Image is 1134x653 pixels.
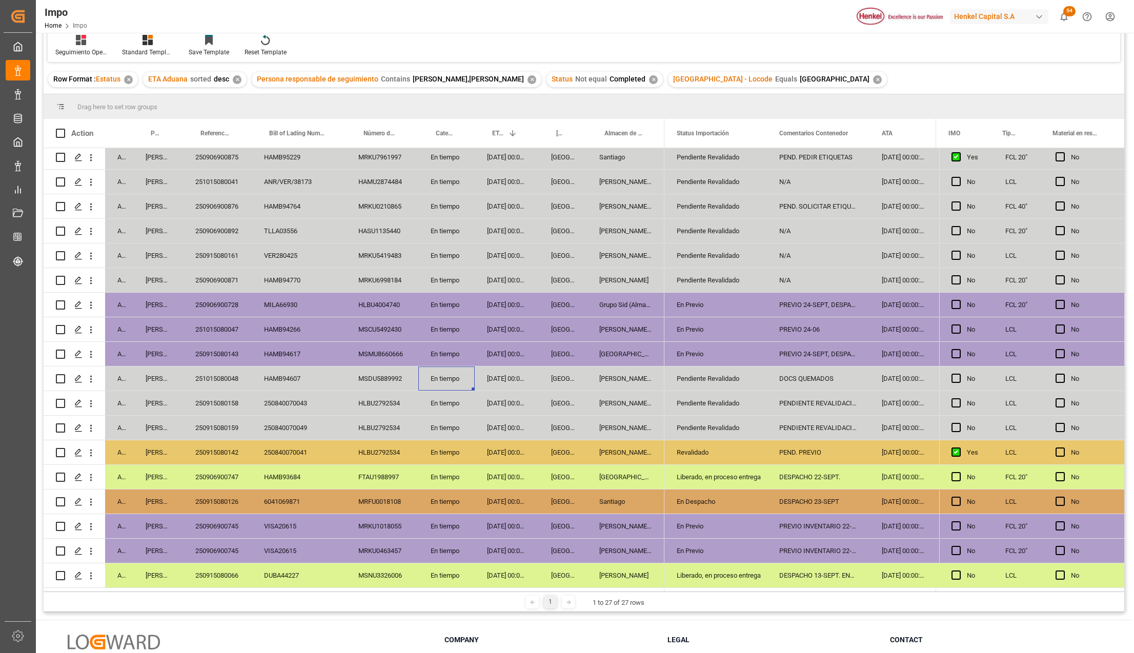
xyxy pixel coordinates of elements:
[133,514,183,538] div: [PERSON_NAME]
[381,75,410,83] span: Contains
[233,75,241,84] div: ✕
[44,170,664,194] div: Press SPACE to select this row.
[71,129,93,138] div: Action
[767,440,869,464] div: PEND. PREVIO
[800,75,869,83] span: [GEOGRAPHIC_DATA]
[418,366,475,391] div: En tiempo
[993,440,1043,464] div: LCL
[475,342,539,366] div: [DATE] 00:00:00
[587,416,664,440] div: [PERSON_NAME] Tlalnepantla
[44,440,664,465] div: Press SPACE to select this row.
[346,219,418,243] div: HASU1135440
[252,268,346,292] div: HAMB94770
[1063,6,1076,16] span: 54
[539,317,587,341] div: [GEOGRAPHIC_DATA]
[869,514,937,538] div: [DATE] 00:00:00
[587,293,664,317] div: Grupo Sid (Almacenaje y Distribucion AVIOR)
[475,243,539,268] div: [DATE] 00:00:00
[346,145,418,169] div: MRKU7961997
[122,48,173,57] div: Standard Templates
[539,366,587,391] div: [GEOGRAPHIC_DATA]
[539,170,587,194] div: [GEOGRAPHIC_DATA]
[475,416,539,440] div: [DATE] 00:00:00
[133,366,183,391] div: [PERSON_NAME]
[767,366,869,391] div: DOCS QUEMADOS
[767,145,869,169] div: PEND. PEDIR ETIQUETAS
[869,366,937,391] div: [DATE] 00:00:00
[993,366,1043,391] div: LCL
[105,465,133,489] div: Arrived
[939,342,1124,366] div: Press SPACE to select this row.
[133,219,183,243] div: [PERSON_NAME]
[252,391,346,415] div: 250840070043
[418,489,475,514] div: En tiempo
[475,293,539,317] div: [DATE] 00:00:00
[183,170,252,194] div: 251015080041
[539,194,587,218] div: [GEOGRAPHIC_DATA]
[105,243,133,268] div: Arrived
[993,243,1043,268] div: LCL
[767,342,869,366] div: PREVIO 24-SEPT, DESPACHO 25-SEPT.
[939,317,1124,342] div: Press SPACE to select this row.
[346,465,418,489] div: FTAU1988997
[133,342,183,366] div: [PERSON_NAME]
[475,514,539,538] div: [DATE] 00:00:00
[1052,5,1076,28] button: show 54 new notifications
[556,130,565,137] span: [GEOGRAPHIC_DATA] - Locode
[269,130,325,137] span: Bill of Lading Number
[200,130,230,137] span: Referencia Leschaco
[587,317,664,341] div: [PERSON_NAME] Tlalnepantla
[869,243,937,268] div: [DATE] 00:00:00
[346,391,418,415] div: HLBU2792534
[939,170,1124,194] div: Press SPACE to select this row.
[869,440,937,464] div: [DATE] 00:00:00
[528,75,536,84] div: ✕
[767,465,869,489] div: DESPACHO 22-SEPT.
[418,563,475,587] div: En tiempo
[993,268,1043,292] div: FCL 20"
[44,219,664,243] div: Press SPACE to select this row.
[939,465,1124,489] div: Press SPACE to select this row.
[133,391,183,415] div: [PERSON_NAME]
[418,243,475,268] div: En tiempo
[133,268,183,292] div: [PERSON_NAME]
[475,170,539,194] div: [DATE] 00:00:00
[939,391,1124,416] div: Press SPACE to select this row.
[133,170,183,194] div: [PERSON_NAME]
[475,366,539,391] div: [DATE] 00:00:00
[539,243,587,268] div: [GEOGRAPHIC_DATA]
[939,268,1124,293] div: Press SPACE to select this row.
[436,130,453,137] span: Categoría
[475,465,539,489] div: [DATE] 00:00:00
[133,563,183,587] div: [PERSON_NAME]
[105,514,133,538] div: Arrived
[677,130,729,137] span: Status Importación
[252,293,346,317] div: MILA66930
[183,145,252,169] div: 250906900875
[105,539,133,563] div: Arrived
[45,22,62,29] a: Home
[133,293,183,317] div: [PERSON_NAME]
[346,243,418,268] div: MRKU5419483
[869,489,937,514] div: [DATE] 00:00:00
[44,293,664,317] div: Press SPACE to select this row.
[993,465,1043,489] div: FCL 20"
[539,539,587,563] div: [GEOGRAPHIC_DATA]
[857,8,943,26] img: Henkel%20logo.jpg_1689854090.jpg
[346,539,418,563] div: MRKU0463457
[346,489,418,514] div: MRFU0018108
[183,366,252,391] div: 251015080048
[587,145,664,169] div: Santiago
[133,539,183,563] div: [PERSON_NAME]
[539,465,587,489] div: [GEOGRAPHIC_DATA]
[44,268,664,293] div: Press SPACE to select this row.
[767,563,869,587] div: DESPACHO 13-SEPT. ENTREGA 23-SEPT
[539,563,587,587] div: [GEOGRAPHIC_DATA]
[190,75,211,83] span: sorted
[869,145,937,169] div: [DATE] 00:00:00
[252,539,346,563] div: VISA20615
[869,539,937,563] div: [DATE] 00:00:00
[492,130,504,137] span: ETA Aduana
[44,145,664,170] div: Press SPACE to select this row.
[767,293,869,317] div: PREVIO 24-SEPT, DESPACHO 25-SEPT.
